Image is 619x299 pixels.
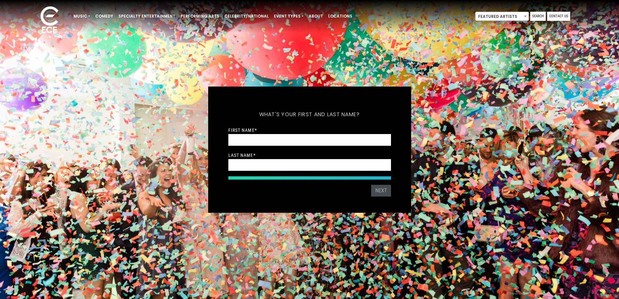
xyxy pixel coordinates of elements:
span: Featured Artists [475,12,529,21]
a: Comedy [93,11,116,22]
a: About [306,11,326,22]
a: Contact Us [547,12,570,21]
a: Performing Arts [178,11,222,22]
a: Celebrity/National [222,11,271,22]
span: Featured Artists [476,12,529,21]
a: Search [530,12,546,21]
h5: What's your first and last name? [228,103,391,126]
label: Last Name [228,152,256,158]
a: Event Types [271,11,306,22]
a: Specialty Entertainment [116,11,178,22]
label: First Name [228,127,257,133]
a: Locations [326,11,355,22]
img: ece_new_logo_whitev2-1.png [33,5,66,36]
a: Music [71,11,93,22]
